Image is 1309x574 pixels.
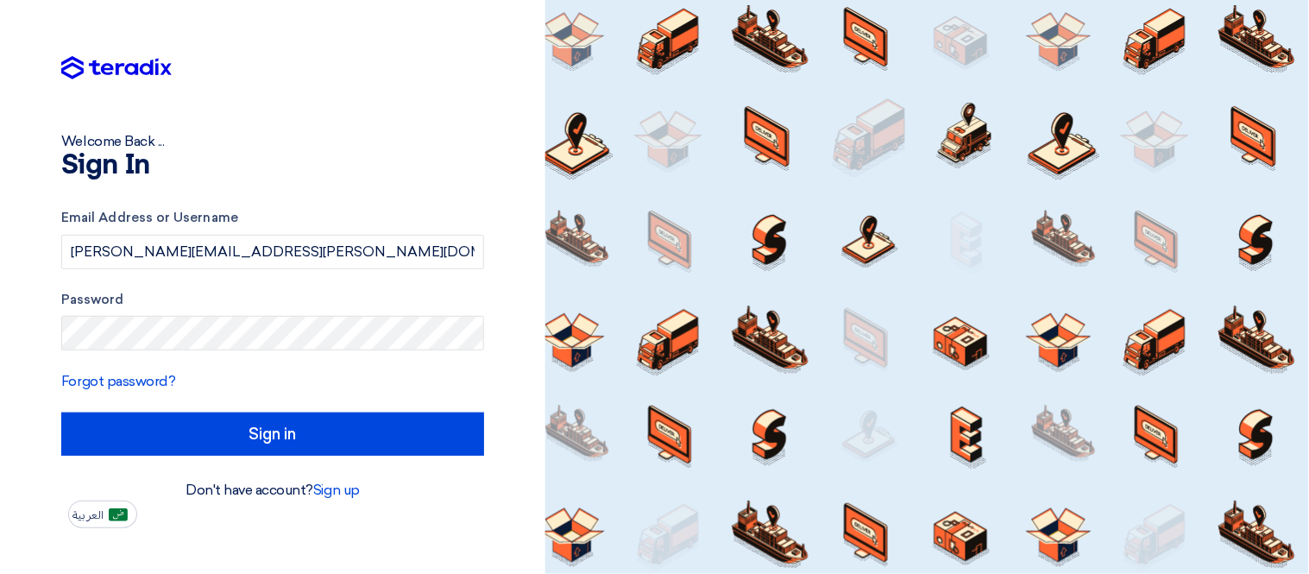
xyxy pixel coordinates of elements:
[61,413,484,456] input: Sign in
[61,152,484,180] h1: Sign In
[72,509,104,521] span: العربية
[61,373,175,389] a: Forgot password?
[61,290,484,310] label: Password
[313,482,360,498] a: Sign up
[109,508,128,521] img: ar-AR.png
[61,208,484,228] label: Email Address or Username
[61,480,484,501] div: Don't have account?
[68,501,137,528] button: العربية
[61,56,172,80] img: Teradix logo
[61,131,484,152] div: Welcome Back ...
[61,235,484,269] input: Enter your business email or username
